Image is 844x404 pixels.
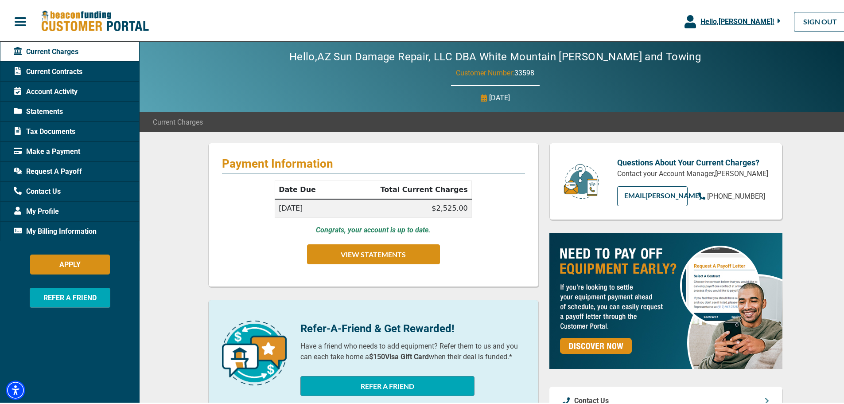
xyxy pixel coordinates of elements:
p: Questions About Your Current Charges? [617,155,769,167]
h2: Hello, AZ Sun Damage Repair, LLC DBA White Mountain [PERSON_NAME] and Towing [263,49,727,62]
span: Current Contracts [14,65,82,75]
span: My Billing Information [14,224,97,235]
img: customer-service.png [561,161,601,198]
p: Have a friend who needs to add equipment? Refer them to us and you can each take home a when thei... [300,339,525,361]
p: [DATE] [489,91,510,102]
span: Statements [14,105,63,115]
p: Congrats, your account is up to date. [316,223,431,234]
span: Hello, [PERSON_NAME] ! [700,16,774,24]
span: Customer Number: [456,67,514,75]
button: REFER A FRIEND [300,374,475,394]
span: [PHONE_NUMBER] [707,190,765,199]
span: Current Charges [153,115,203,126]
th: Date Due [275,179,338,198]
p: Refer-A-Friend & Get Rewarded! [300,319,525,335]
img: payoff-ad-px.jpg [549,231,782,367]
button: APPLY [30,253,110,273]
img: refer-a-friend-icon.png [222,319,287,384]
span: Tax Documents [14,125,75,135]
a: EMAIL[PERSON_NAME] [617,184,688,204]
span: My Profile [14,204,59,215]
img: Beacon Funding Customer Portal Logo [41,8,149,31]
span: Current Charges [14,45,78,55]
span: Account Activity [14,85,78,95]
span: Request A Payoff [14,165,82,175]
button: VIEW STATEMENTS [307,243,440,263]
button: REFER A FRIEND [30,286,110,306]
p: Payment Information [222,155,525,169]
span: 33598 [514,67,534,75]
th: Total Current Charges [338,179,471,198]
div: Accessibility Menu [6,379,25,398]
span: Make a Payment [14,145,80,155]
b: $150 Visa Gift Card [369,351,429,359]
td: $2,525.00 [338,197,471,216]
td: [DATE] [275,197,338,216]
span: Contact Us [14,184,61,195]
a: [PHONE_NUMBER] [698,189,765,200]
p: Contact your Account Manager, [PERSON_NAME] [617,167,769,177]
